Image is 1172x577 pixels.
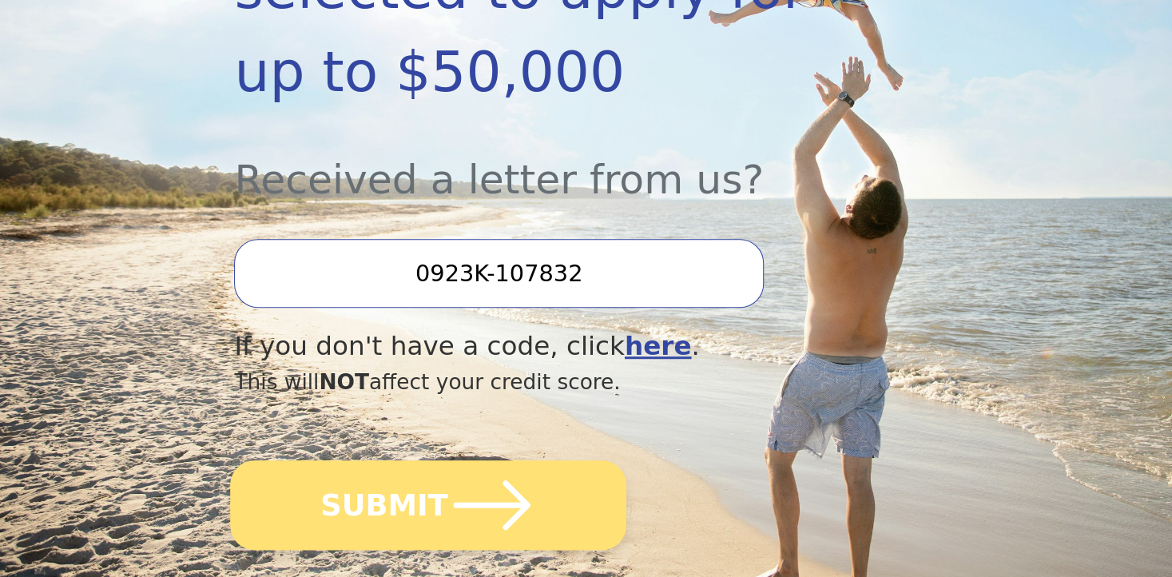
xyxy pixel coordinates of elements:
button: SUBMIT [231,460,627,550]
div: Received a letter from us? [234,113,832,210]
span: NOT [319,369,369,394]
input: Enter your Offer Code: [234,239,763,308]
a: here [625,331,692,361]
div: This will affect your credit score. [234,366,832,398]
div: If you don't have a code, click . [234,327,832,366]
